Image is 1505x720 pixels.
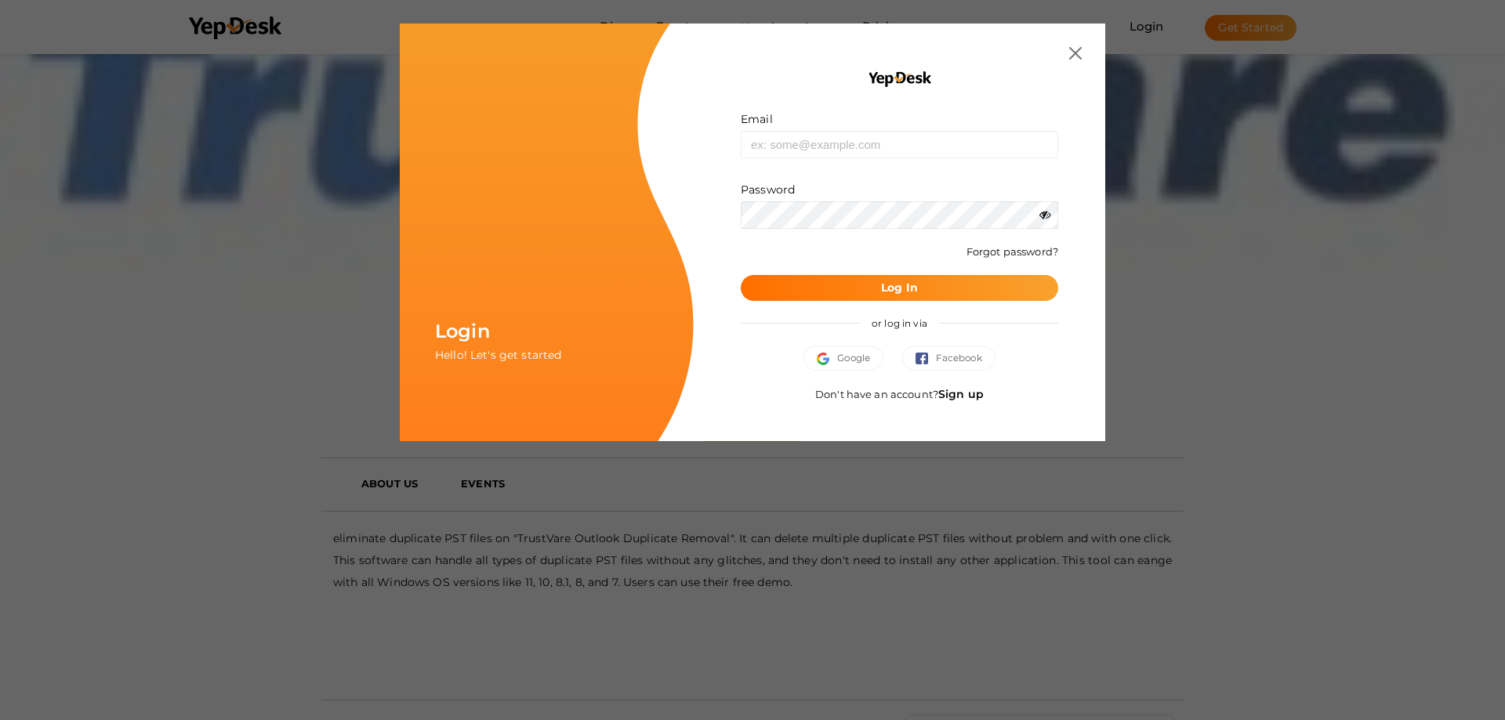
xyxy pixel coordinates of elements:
a: Forgot password? [966,245,1058,258]
img: YEP_black_cropped.png [867,71,932,88]
label: Password [741,182,795,197]
input: ex: some@example.com [741,131,1058,158]
button: Log In [741,275,1058,301]
button: Facebook [902,346,995,371]
span: Login [435,320,490,342]
b: Log In [881,280,918,295]
span: Hello! Let's get started [435,348,561,362]
img: close.svg [1069,47,1082,60]
label: Email [741,111,773,127]
img: google.svg [817,353,837,365]
span: or log in via [860,306,939,341]
img: facebook.svg [916,353,936,365]
a: Sign up [938,387,984,401]
button: Google [803,346,883,371]
span: Don't have an account? [815,388,984,400]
